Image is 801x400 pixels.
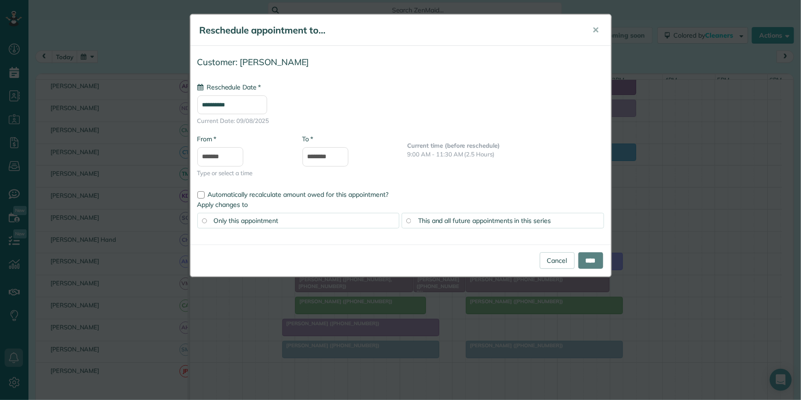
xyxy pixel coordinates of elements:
input: This and all future appointments in this series [406,218,411,223]
span: Automatically recalculate amount owed for this appointment? [208,190,389,199]
label: From [197,134,216,144]
h5: Reschedule appointment to... [200,24,580,37]
span: ✕ [593,25,599,35]
p: 9:00 AM - 11:30 AM (2.5 Hours) [408,150,604,159]
a: Cancel [540,252,575,269]
span: Type or select a time [197,169,289,178]
span: This and all future appointments in this series [418,217,551,225]
span: Current Date: 09/08/2025 [197,117,604,125]
label: Reschedule Date [197,83,261,92]
input: Only this appointment [202,218,207,223]
label: Apply changes to [197,200,604,209]
span: Only this appointment [214,217,278,225]
label: To [302,134,313,144]
b: Current time (before reschedule) [408,142,500,149]
h4: Customer: [PERSON_NAME] [197,57,604,67]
